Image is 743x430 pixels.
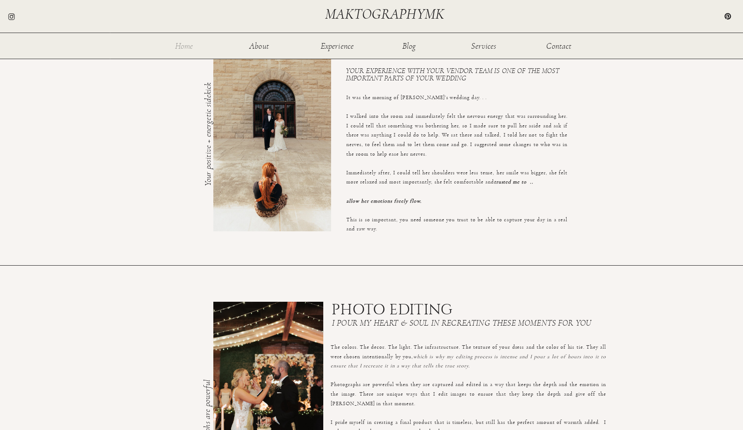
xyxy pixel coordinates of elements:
[331,354,606,369] i: which is why my editing process is intense and I pour a lot of hours into it to ensure that I rec...
[345,52,568,59] h1: INTENTIONAL | ENERGETIC | POSITIVE
[395,42,423,49] a: Blog
[545,42,573,49] a: Contact
[470,42,498,49] a: Services
[204,63,211,186] h3: Your positive + energetic sidekick
[346,179,533,203] i: trusted me to .. allow her emotions freely flow.
[345,37,459,55] h1: EXPERIENCE
[346,93,567,200] p: It was the morning of [PERSON_NAME]'s wedding day. . . I walked into the room and immediately fel...
[346,67,568,82] h3: Your experience with your vendor team is one of the most important parts of your wedding
[332,302,607,320] h1: PHOTO EDITING
[245,42,273,49] a: About
[325,7,448,21] a: maktographymk
[332,319,607,335] h3: I pour my heart & soul in recreating these moments for you
[170,42,198,49] a: Home
[320,42,355,49] a: Experience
